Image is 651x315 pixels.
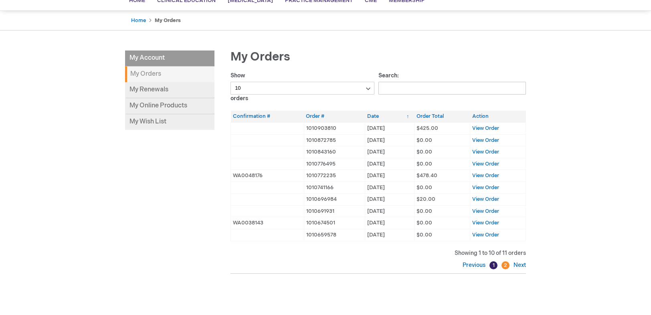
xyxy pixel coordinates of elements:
[472,172,499,179] a: View Order
[231,217,304,229] td: WA0038143
[416,125,438,131] span: $425.00
[472,125,499,131] a: View Order
[414,111,470,122] th: Order Total: activate to sort column ascending
[155,17,181,24] strong: My Orders
[125,82,214,98] a: My Renewals
[472,149,499,155] a: View Order
[416,149,432,155] span: $0.00
[416,232,432,238] span: $0.00
[463,262,487,269] a: Previous
[365,170,414,182] td: [DATE]
[472,161,499,167] a: View Order
[304,229,365,241] td: 1010659578
[472,232,499,238] a: View Order
[365,146,414,158] td: [DATE]
[472,196,499,202] a: View Order
[230,72,374,102] label: Show orders
[365,134,414,146] td: [DATE]
[511,262,526,269] a: Next
[125,67,214,82] strong: My Orders
[365,122,414,134] td: [DATE]
[416,137,432,143] span: $0.00
[304,182,365,194] td: 1010741166
[472,220,499,226] a: View Order
[365,182,414,194] td: [DATE]
[416,220,432,226] span: $0.00
[304,217,365,229] td: 1010674501
[416,184,432,191] span: $0.00
[304,111,365,122] th: Order #: activate to sort column ascending
[304,158,365,170] td: 1010776495
[365,111,414,122] th: Date: activate to sort column ascending
[472,137,499,143] a: View Order
[416,172,437,179] span: $478.40
[365,205,414,217] td: [DATE]
[472,184,499,191] a: View Order
[501,261,509,269] a: 2
[304,170,365,182] td: 1010772235
[365,194,414,206] td: [DATE]
[416,196,435,202] span: $20.00
[230,50,290,64] span: My Orders
[131,17,146,24] a: Home
[489,261,497,269] a: 1
[230,249,526,257] div: Showing 1 to 10 of 11 orders
[304,194,365,206] td: 1010696984
[378,72,526,91] label: Search:
[304,146,365,158] td: 1010843160
[416,161,432,167] span: $0.00
[365,217,414,229] td: [DATE]
[230,82,374,95] select: Showorders
[304,205,365,217] td: 1010691931
[365,158,414,170] td: [DATE]
[470,111,526,122] th: Action: activate to sort column ascending
[304,134,365,146] td: 1010872785
[378,82,526,95] input: Search:
[472,208,499,214] a: View Order
[416,208,432,214] span: $0.00
[304,122,365,134] td: 1010903810
[365,229,414,241] td: [DATE]
[231,111,304,122] th: Confirmation #: activate to sort column ascending
[125,114,214,130] a: My Wish List
[125,98,214,114] a: My Online Products
[231,170,304,182] td: WA0048176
